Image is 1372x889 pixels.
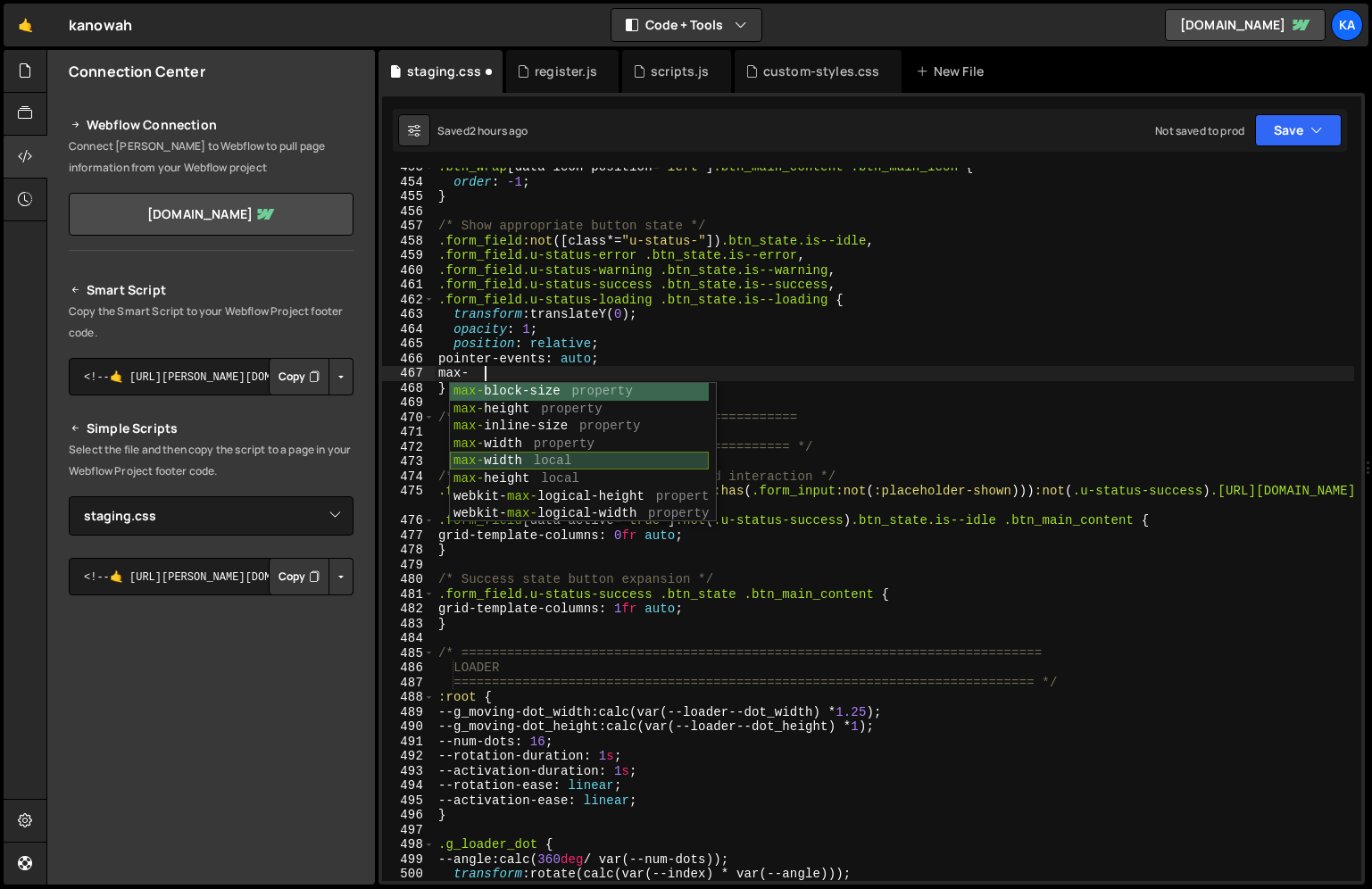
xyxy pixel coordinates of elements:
div: 494 [382,778,435,793]
button: Copy [269,558,329,595]
div: 488 [382,690,435,705]
h2: Smart Script [69,279,353,301]
div: 464 [382,322,435,337]
div: 483 [382,617,435,632]
div: 473 [382,454,435,469]
button: Copy [269,358,329,395]
div: 499 [382,852,435,868]
div: 463 [382,307,435,322]
div: Button group with nested dropdown [269,358,353,395]
p: Select the file and then copy the script to a page in your Webflow Project footer code. [69,439,353,482]
p: Copy the Smart Script to your Webflow Project footer code. [69,301,353,344]
div: 479 [382,558,435,573]
div: 474 [382,469,435,485]
textarea: <!--🤙 [URL][PERSON_NAME][DOMAIN_NAME]> <script>document.addEventListener("DOMContentLoaded", func... [69,358,353,395]
div: 481 [382,587,435,602]
a: 🤙 [4,4,47,46]
h2: Connection Center [69,62,205,81]
div: 496 [382,808,435,823]
div: 482 [382,602,435,617]
div: 495 [382,793,435,809]
iframe: YouTube video player [69,625,355,785]
div: 461 [382,278,435,293]
a: [DOMAIN_NAME] [1165,9,1326,41]
div: 466 [382,352,435,367]
div: staging.css [407,62,481,80]
div: 493 [382,764,435,779]
div: 456 [382,204,435,220]
button: Code + Tools [611,9,761,41]
a: [DOMAIN_NAME] [69,193,353,236]
div: 477 [382,528,435,544]
div: 487 [382,676,435,691]
div: 454 [382,175,435,190]
div: 462 [382,293,435,308]
div: 486 [382,661,435,676]
div: 497 [382,823,435,838]
div: kanowah [69,14,132,36]
div: 469 [382,395,435,411]
textarea: <!--🤙 [URL][PERSON_NAME][DOMAIN_NAME]> <script>document.addEventListener("DOMContentLoaded", func... [69,558,353,595]
div: 492 [382,749,435,764]
div: 491 [382,735,435,750]
div: 489 [382,705,435,720]
div: 472 [382,440,435,455]
div: 2 hours ago [470,123,528,138]
div: 467 [382,366,435,381]
div: scripts.js [651,62,710,80]
div: 471 [382,425,435,440]
div: 478 [382,543,435,558]
div: 484 [382,631,435,646]
div: 485 [382,646,435,661]
div: 460 [382,263,435,278]
div: 453 [382,160,435,175]
div: 465 [382,336,435,352]
div: Button group with nested dropdown [269,558,353,595]
p: Connect [PERSON_NAME] to Webflow to pull page information from your Webflow project [69,136,353,179]
div: custom-styles.css [763,62,880,80]
div: Not saved to prod [1155,123,1244,138]
div: 455 [382,189,435,204]
div: 498 [382,837,435,852]
div: 470 [382,411,435,426]
h2: Simple Scripts [69,418,353,439]
div: 480 [382,572,435,587]
h2: Webflow Connection [69,114,353,136]
button: Save [1255,114,1342,146]
div: 459 [382,248,435,263]
div: Saved [437,123,528,138]
div: 475 [382,484,435,513]
div: 500 [382,867,435,882]
a: Ka [1331,9,1363,41]
div: 457 [382,219,435,234]
div: 458 [382,234,435,249]
div: 468 [382,381,435,396]
div: New File [916,62,991,80]
div: 476 [382,513,435,528]
div: 490 [382,719,435,735]
div: register.js [535,62,597,80]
